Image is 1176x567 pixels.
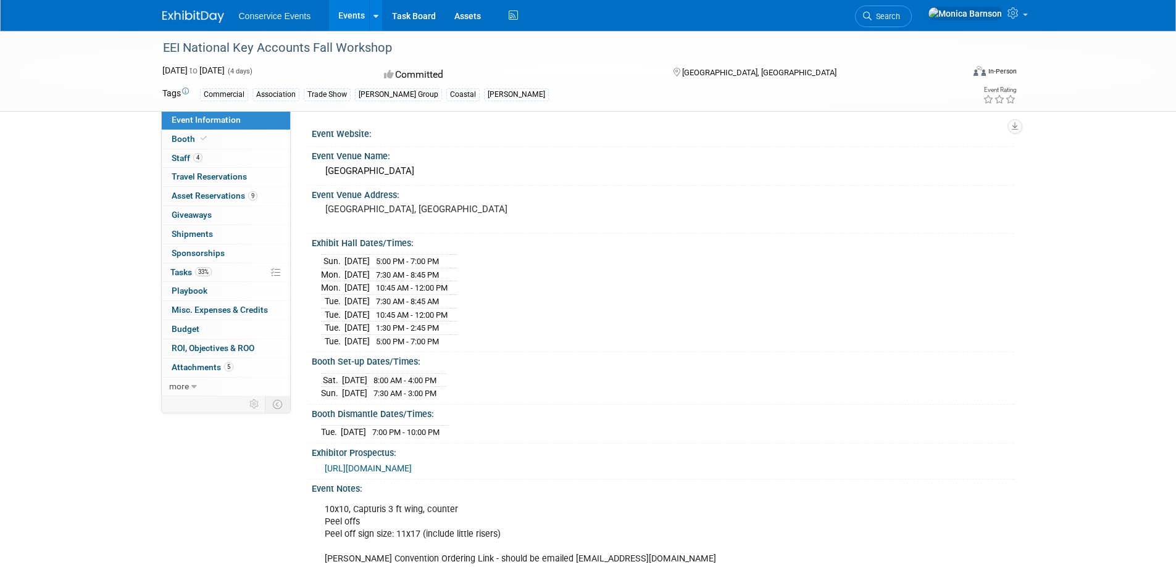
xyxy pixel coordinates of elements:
div: [PERSON_NAME] Group [355,88,442,101]
span: Search [872,12,900,21]
div: In-Person [988,67,1017,76]
td: [DATE] [344,321,370,335]
div: Trade Show [304,88,351,101]
td: Sun. [321,387,342,400]
span: Sponsorships [172,248,225,258]
div: Event Notes: [312,479,1014,495]
div: Coastal [446,88,480,101]
td: Mon. [321,268,344,281]
span: 33% [195,267,212,276]
a: Event Information [162,111,290,130]
div: [GEOGRAPHIC_DATA] [321,162,1005,181]
img: ExhibitDay [162,10,224,23]
span: 5:00 PM - 7:00 PM [376,257,439,266]
span: 5:00 PM - 7:00 PM [376,337,439,346]
span: (4 days) [227,67,252,75]
a: Attachments5 [162,358,290,377]
div: Exhibitor Prospectus: [312,444,1014,459]
span: Asset Reservations [172,191,257,201]
td: [DATE] [344,281,370,295]
span: Giveaways [172,210,212,220]
span: Attachments [172,362,233,372]
span: Playbook [172,286,207,296]
span: 8:00 AM - 4:00 PM [373,376,436,385]
a: [URL][DOMAIN_NAME] [325,463,412,473]
td: Tue. [321,321,344,335]
td: Personalize Event Tab Strip [244,396,265,412]
a: Sponsorships [162,244,290,263]
td: [DATE] [342,373,367,387]
span: 9 [248,191,257,201]
div: Booth Set-up Dates/Times: [312,352,1014,368]
div: EEI National Key Accounts Fall Workshop [159,37,945,59]
span: 7:00 PM - 10:00 PM [372,428,440,437]
span: [DATE] [DATE] [162,65,225,75]
td: [DATE] [344,255,370,268]
div: Booth Dismantle Dates/Times: [312,405,1014,420]
td: Tags [162,87,189,101]
a: Staff4 [162,149,290,168]
a: ROI, Objectives & ROO [162,339,290,358]
td: [DATE] [341,426,366,439]
span: ROI, Objectives & ROO [172,343,254,353]
div: Event Format [890,64,1017,83]
span: Staff [172,153,202,163]
span: Tasks [170,267,212,277]
div: [PERSON_NAME] [484,88,549,101]
div: Event Rating [983,87,1016,93]
td: [DATE] [344,295,370,308]
span: Event Information [172,115,241,125]
span: 1:30 PM - 2:45 PM [376,323,439,333]
div: Event Website: [312,125,1014,140]
div: Committed [380,64,653,86]
span: Travel Reservations [172,172,247,181]
td: Sun. [321,255,344,268]
td: [DATE] [344,334,370,347]
span: more [169,381,189,391]
a: Asset Reservations9 [162,187,290,205]
td: Tue. [321,334,344,347]
a: Travel Reservations [162,168,290,186]
div: Association [252,88,299,101]
td: Sat. [321,373,342,387]
a: Misc. Expenses & Credits [162,301,290,320]
div: Commercial [200,88,248,101]
span: [GEOGRAPHIC_DATA], [GEOGRAPHIC_DATA] [682,68,836,77]
span: to [188,65,199,75]
a: Booth [162,130,290,149]
span: Shipments [172,229,213,239]
span: Conservice Events [239,11,311,21]
img: Monica Barnson [928,7,1003,20]
td: Tue. [321,295,344,308]
pre: [GEOGRAPHIC_DATA], [GEOGRAPHIC_DATA] [325,204,591,215]
div: Event Venue Address: [312,186,1014,201]
span: 5 [224,362,233,371]
span: Booth [172,134,209,144]
div: Event Venue Name: [312,147,1014,162]
span: 7:30 AM - 8:45 PM [376,270,439,279]
td: Tue. [321,426,341,439]
td: [DATE] [344,268,370,281]
span: 10:45 AM - 12:00 PM [376,310,448,320]
td: Toggle Event Tabs [265,396,290,412]
td: [DATE] [342,387,367,400]
span: 7:30 AM - 8:45 AM [376,297,439,306]
a: more [162,378,290,396]
span: Misc. Expenses & Credits [172,305,268,315]
i: Booth reservation complete [201,135,207,142]
td: Tue. [321,308,344,321]
span: 10:45 AM - 12:00 PM [376,283,448,292]
span: Budget [172,324,199,334]
img: Format-Inperson.png [974,66,986,76]
a: Giveaways [162,206,290,225]
span: 4 [193,153,202,162]
a: Search [855,6,912,27]
a: Shipments [162,225,290,244]
td: [DATE] [344,308,370,321]
td: Mon. [321,281,344,295]
a: Playbook [162,282,290,300]
a: Budget [162,320,290,339]
div: Exhibit Hall Dates/Times: [312,234,1014,249]
a: Tasks33% [162,263,290,282]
